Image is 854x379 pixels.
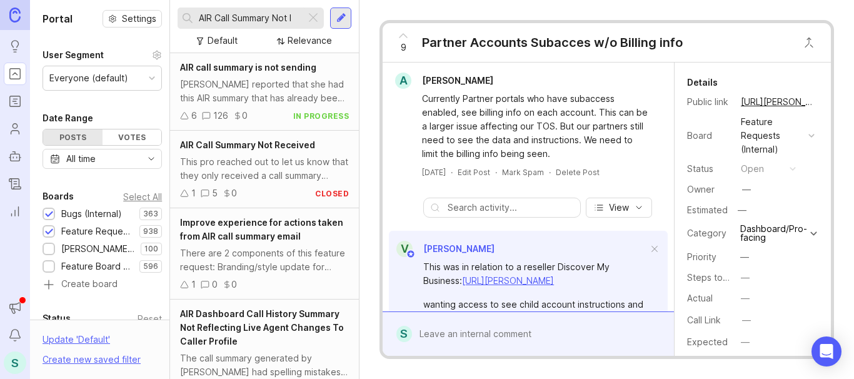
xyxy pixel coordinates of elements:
[141,154,161,164] svg: toggle icon
[396,326,412,342] div: S
[687,95,731,109] div: Public link
[170,131,359,208] a: AIR Call Summary Not ReceivedThis pro reached out to let us know that they only received a call s...
[586,198,652,218] button: View
[61,225,133,238] div: Feature Requests (Internal)
[143,261,158,271] p: 596
[191,278,196,291] div: 1
[43,11,73,26] h1: Portal
[609,201,629,214] span: View
[4,324,26,346] button: Notifications
[213,109,228,123] div: 126
[737,290,753,306] button: Actual
[796,30,821,55] button: Close button
[687,251,716,262] label: Priority
[191,109,197,123] div: 6
[180,62,316,73] span: AIR call summary is not sending
[49,71,128,85] div: Everyone (default)
[687,162,731,176] div: Status
[4,351,26,374] button: S
[43,311,71,326] div: Status
[549,167,551,178] div: ·
[4,118,26,140] a: Users
[122,13,156,25] span: Settings
[180,139,315,150] span: AIR Call Summary Not Received
[742,313,751,327] div: —
[180,246,349,274] div: There are 2 components of this feature request: Branding/style update for associated landing page...
[422,92,649,161] div: Currently Partner portals who have subaccess enabled, see billing info on each account. This can ...
[734,202,750,218] div: —
[212,186,218,200] div: 5
[180,217,343,241] span: Improve experience for actions taken from AIR call summary email
[199,11,301,25] input: Search...
[556,167,600,178] div: Delete Post
[395,73,411,89] div: A
[170,208,359,300] a: Improve experience for actions taken from AIR call summary emailThere are 2 components of this fe...
[103,10,162,28] button: Settings
[288,34,332,48] div: Relevance
[687,129,731,143] div: Board
[138,315,162,322] div: Reset
[231,186,237,200] div: 0
[4,63,26,85] a: Portal
[687,272,772,283] label: Steps to Reproduce
[293,111,349,121] div: in progress
[170,53,359,131] a: AIR call summary is not sending[PERSON_NAME] reported that she had this AIR summary that has alre...
[180,351,349,379] div: The call summary generated by [PERSON_NAME] had spelling mistakes in the caller's name and email ...
[143,209,158,219] p: 363
[61,260,133,273] div: Feature Board Sandbox [DATE]
[43,353,141,366] div: Create new saved filter
[191,186,196,200] div: 1
[180,308,344,346] span: AIR Dashboard Call History Summary Not Reflecting Live Agent Changes To Caller Profile
[687,336,728,347] label: Expected
[66,152,96,166] div: All time
[123,193,162,200] div: Select All
[423,243,495,254] span: [PERSON_NAME]
[103,129,162,145] div: Votes
[451,167,453,178] div: ·
[422,167,446,178] a: [DATE]
[9,8,21,22] img: Canny Home
[811,336,841,366] div: Open Intercom Messenger
[422,75,493,86] span: [PERSON_NAME]
[741,335,750,349] div: —
[687,315,721,325] label: Call Link
[242,109,248,123] div: 0
[231,278,237,291] div: 0
[741,291,750,305] div: —
[389,241,495,257] a: V[PERSON_NAME]
[687,293,713,303] label: Actual
[737,334,753,350] button: Expected
[502,167,544,178] button: Mark Spam
[4,90,26,113] a: Roadmaps
[740,250,749,264] div: —
[687,226,731,240] div: Category
[4,296,26,319] button: Announcements
[4,35,26,58] a: Ideas
[737,270,753,286] button: Steps to Reproduce
[741,271,750,285] div: —
[43,48,104,63] div: User Segment
[43,333,110,353] div: Update ' Default '
[43,280,162,291] a: Create board
[388,73,503,89] a: A[PERSON_NAME]
[180,78,349,105] div: [PERSON_NAME] reported that she had this AIR summary that has already been sent, but it was still...
[687,183,731,196] div: Owner
[741,115,803,156] div: Feature Requests (Internal)
[396,241,413,257] div: V
[422,34,683,51] div: Partner Accounts Subacces w/o Billing info
[4,145,26,168] a: Autopilot
[144,244,158,254] p: 100
[61,207,122,221] div: Bugs (Internal)
[406,250,416,259] img: member badge
[448,201,574,215] input: Search activity...
[4,173,26,195] a: Changelog
[423,260,648,288] div: This was in relation to a reseller Discover My Business:
[212,278,218,291] div: 0
[43,111,93,126] div: Date Range
[423,298,648,353] div: wanting access to see child account instructions and calls; however are not the billing responsib...
[740,225,807,242] div: Dashboard/Pro-facing
[61,242,134,256] div: [PERSON_NAME] (Public)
